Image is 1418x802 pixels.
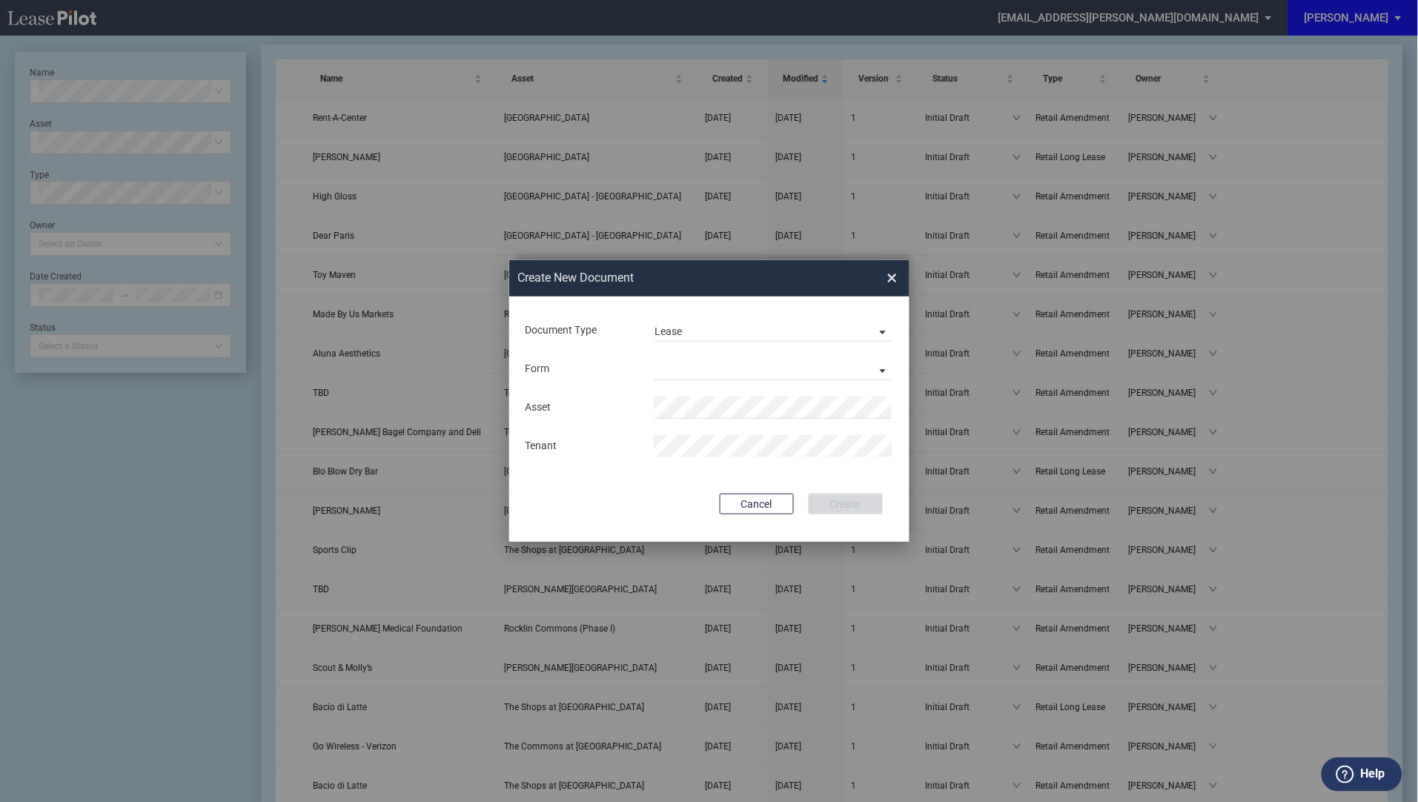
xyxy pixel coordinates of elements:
[517,362,645,377] div: Form
[517,400,645,415] div: Asset
[887,266,898,290] span: ×
[518,270,834,286] h2: Create New Document
[654,358,893,380] md-select: Lease Form
[1361,765,1385,784] label: Help
[517,323,645,338] div: Document Type
[655,325,683,337] div: Lease
[654,319,893,342] md-select: Document Type: Lease
[809,494,883,514] button: Create
[517,439,645,454] div: Tenant
[509,260,910,542] md-dialog: Create New ...
[720,494,794,514] button: Cancel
